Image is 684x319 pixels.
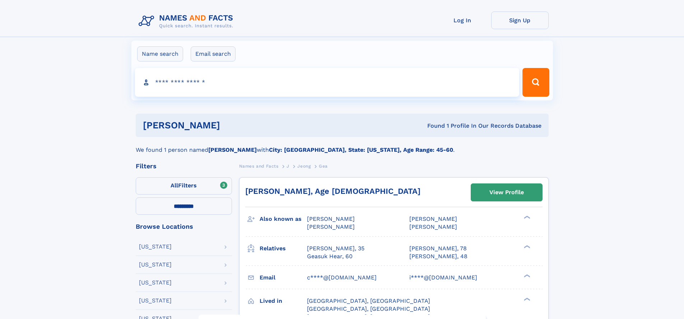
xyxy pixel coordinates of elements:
[239,161,279,170] a: Names and Facts
[260,242,307,255] h3: Relatives
[307,297,430,304] span: [GEOGRAPHIC_DATA], [GEOGRAPHIC_DATA]
[136,12,239,31] img: Logo Names and Facts
[319,164,328,169] span: Gea
[489,184,524,201] div: View Profile
[297,161,311,170] a: Jeong
[307,215,355,222] span: [PERSON_NAME]
[307,305,430,312] span: [GEOGRAPHIC_DATA], [GEOGRAPHIC_DATA]
[307,245,364,252] a: [PERSON_NAME], 35
[522,68,549,97] button: Search Button
[245,187,420,196] a: [PERSON_NAME], Age [DEMOGRAPHIC_DATA]
[135,68,520,97] input: search input
[297,164,311,169] span: Jeong
[208,146,257,153] b: [PERSON_NAME]
[269,146,453,153] b: City: [GEOGRAPHIC_DATA], State: [US_STATE], Age Range: 45-60
[434,12,491,29] a: Log In
[260,213,307,225] h3: Also known as
[409,252,467,260] a: [PERSON_NAME], 48
[139,262,172,268] div: [US_STATE]
[136,177,232,195] label: Filters
[191,46,236,61] label: Email search
[522,297,531,301] div: ❯
[522,273,531,278] div: ❯
[139,244,172,250] div: [US_STATE]
[409,245,467,252] a: [PERSON_NAME], 78
[260,272,307,284] h3: Email
[522,215,531,220] div: ❯
[143,121,324,130] h1: [PERSON_NAME]
[522,244,531,249] div: ❯
[491,12,549,29] a: Sign Up
[136,223,232,230] div: Browse Locations
[287,161,289,170] a: J
[171,182,178,189] span: All
[136,163,232,169] div: Filters
[260,295,307,307] h3: Lived in
[307,252,353,260] a: Geasuk Hear, 60
[409,223,457,230] span: [PERSON_NAME]
[409,215,457,222] span: [PERSON_NAME]
[307,223,355,230] span: [PERSON_NAME]
[139,298,172,304] div: [US_STATE]
[287,164,289,169] span: J
[324,122,541,130] div: Found 1 Profile In Our Records Database
[136,137,549,154] div: We found 1 person named with .
[139,280,172,286] div: [US_STATE]
[471,184,542,201] a: View Profile
[137,46,183,61] label: Name search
